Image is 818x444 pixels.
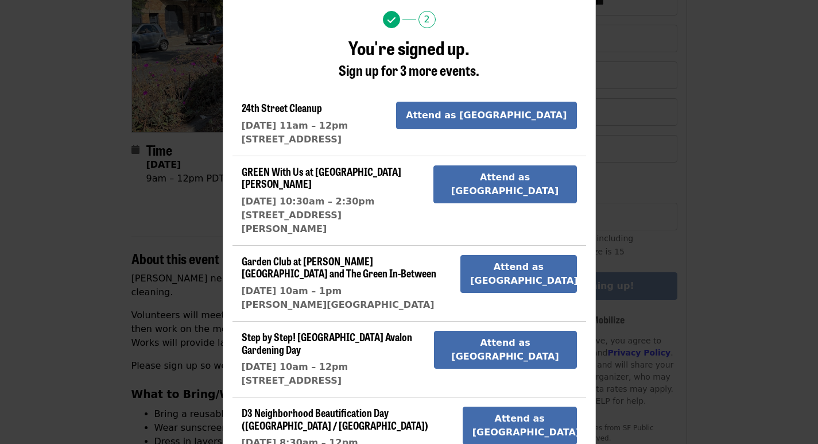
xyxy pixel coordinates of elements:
[396,102,576,129] button: Attend as [GEOGRAPHIC_DATA]
[242,360,425,374] div: [DATE] 10am – 12pm
[242,298,452,312] div: [PERSON_NAME][GEOGRAPHIC_DATA]
[242,133,348,146] div: [STREET_ADDRESS]
[433,165,577,203] button: Attend as [GEOGRAPHIC_DATA]
[242,164,401,191] span: GREEN With Us at [GEOGRAPHIC_DATA][PERSON_NAME]
[348,34,470,61] span: You're signed up.
[242,329,412,357] span: Step by Step! [GEOGRAPHIC_DATA] Avalon Gardening Day
[242,195,424,209] div: [DATE] 10:30am – 2:30pm
[242,253,436,281] span: Garden Club at [PERSON_NAME][GEOGRAPHIC_DATA] and The Green In-Between
[434,331,577,369] button: Attend as [GEOGRAPHIC_DATA]
[418,11,436,28] span: 2
[242,255,452,312] a: Garden Club at [PERSON_NAME][GEOGRAPHIC_DATA] and The Green In-Between[DATE] 10am – 1pm[PERSON_NA...
[242,374,425,388] div: [STREET_ADDRESS]
[242,209,424,236] div: [STREET_ADDRESS][PERSON_NAME]
[242,102,348,146] a: 24th Street Cleanup[DATE] 11am – 12pm[STREET_ADDRESS]
[242,100,322,115] span: 24th Street Cleanup
[339,60,479,80] span: Sign up for 3 more events.
[242,405,428,433] span: D3 Neighborhood Beautification Day ([GEOGRAPHIC_DATA] / [GEOGRAPHIC_DATA])
[460,255,576,293] button: Attend as [GEOGRAPHIC_DATA]
[242,331,425,388] a: Step by Step! [GEOGRAPHIC_DATA] Avalon Gardening Day[DATE] 10am – 12pm[STREET_ADDRESS]
[242,165,424,236] a: GREEN With Us at [GEOGRAPHIC_DATA][PERSON_NAME][DATE] 10:30am – 2:30pm[STREET_ADDRESS][PERSON_NAME]
[242,119,348,133] div: [DATE] 11am – 12pm
[387,15,396,26] i: check icon
[242,284,452,298] div: [DATE] 10am – 1pm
